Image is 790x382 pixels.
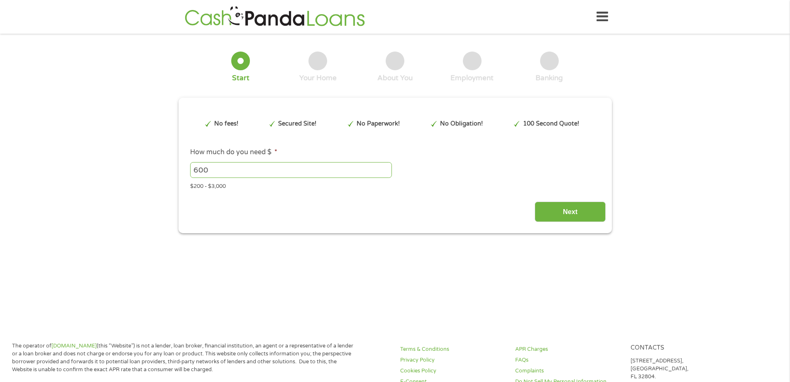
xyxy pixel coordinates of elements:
[51,343,97,349] a: [DOMAIN_NAME]
[12,342,358,374] p: The operator of (this “Website”) is not a lender, loan broker, financial institution, an agent or...
[440,119,483,128] p: No Obligation!
[536,74,563,83] div: Banking
[400,367,505,375] a: Cookies Policy
[631,344,736,352] h4: Contacts
[400,345,505,353] a: Terms & Conditions
[523,119,579,128] p: 100 Second Quote!
[631,357,736,381] p: [STREET_ADDRESS], [GEOGRAPHIC_DATA], FL 32804.
[232,74,249,83] div: Start
[182,5,367,29] img: GetLoanNow Logo
[190,180,599,191] div: $200 - $3,000
[515,356,620,364] a: FAQs
[450,74,494,83] div: Employment
[377,74,413,83] div: About You
[535,202,606,222] input: Next
[214,119,238,128] p: No fees!
[190,148,277,157] label: How much do you need $
[278,119,316,128] p: Secured Site!
[357,119,400,128] p: No Paperwork!
[515,345,620,353] a: APR Charges
[299,74,337,83] div: Your Home
[400,356,505,364] a: Privacy Policy
[515,367,620,375] a: Complaints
